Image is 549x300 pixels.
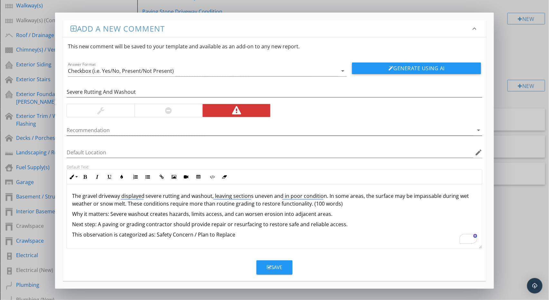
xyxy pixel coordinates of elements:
[63,37,487,55] div: This new comment will be saved to your template and available as an add-on to any new report.
[156,171,168,183] button: Insert Link (⌘K)
[180,171,192,183] button: Insert Video
[352,63,481,74] button: Generate Using AI
[79,171,91,183] button: Bold (⌘B)
[72,192,477,208] p: The gravel driveway displayed severe rutting and washout, leaving sections uneven and in poor con...
[527,278,543,294] div: Open Intercom Messenger
[142,171,154,183] button: Unordered List
[91,171,104,183] button: Italic (⌘I)
[475,126,482,134] i: arrow_drop_down
[256,260,293,275] button: Save
[67,184,482,249] div: To enrich screen reader interactions, please activate Accessibility in Grammarly extension settings
[67,171,79,183] button: Inline Style
[339,67,347,75] i: arrow_drop_down
[471,25,479,33] i: keyboard_arrow_down
[475,149,482,156] i: edit
[67,87,483,97] input: Name
[67,147,474,158] input: Default Location
[168,171,180,183] button: Insert Image (⌘P)
[116,171,128,183] button: Colors
[67,164,483,169] div: Default Text
[104,171,116,183] button: Underline (⌘U)
[72,220,477,228] p: Next step: A paving or grading contractor should provide repair or resurfacing to restore safe an...
[70,24,471,33] h3: Add a new comment
[192,171,205,183] button: Insert Table
[130,171,142,183] button: Ordered List
[267,264,282,271] div: Save
[72,231,477,238] p: This observation is categorized as: Safety Concern / Plan to Replace
[72,210,477,218] p: Why it matters: Severe washout creates hazards, limits access, and can worsen erosion into adjace...
[68,68,174,74] div: Checkbox (i.e. Yes/No, Present/Not Present)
